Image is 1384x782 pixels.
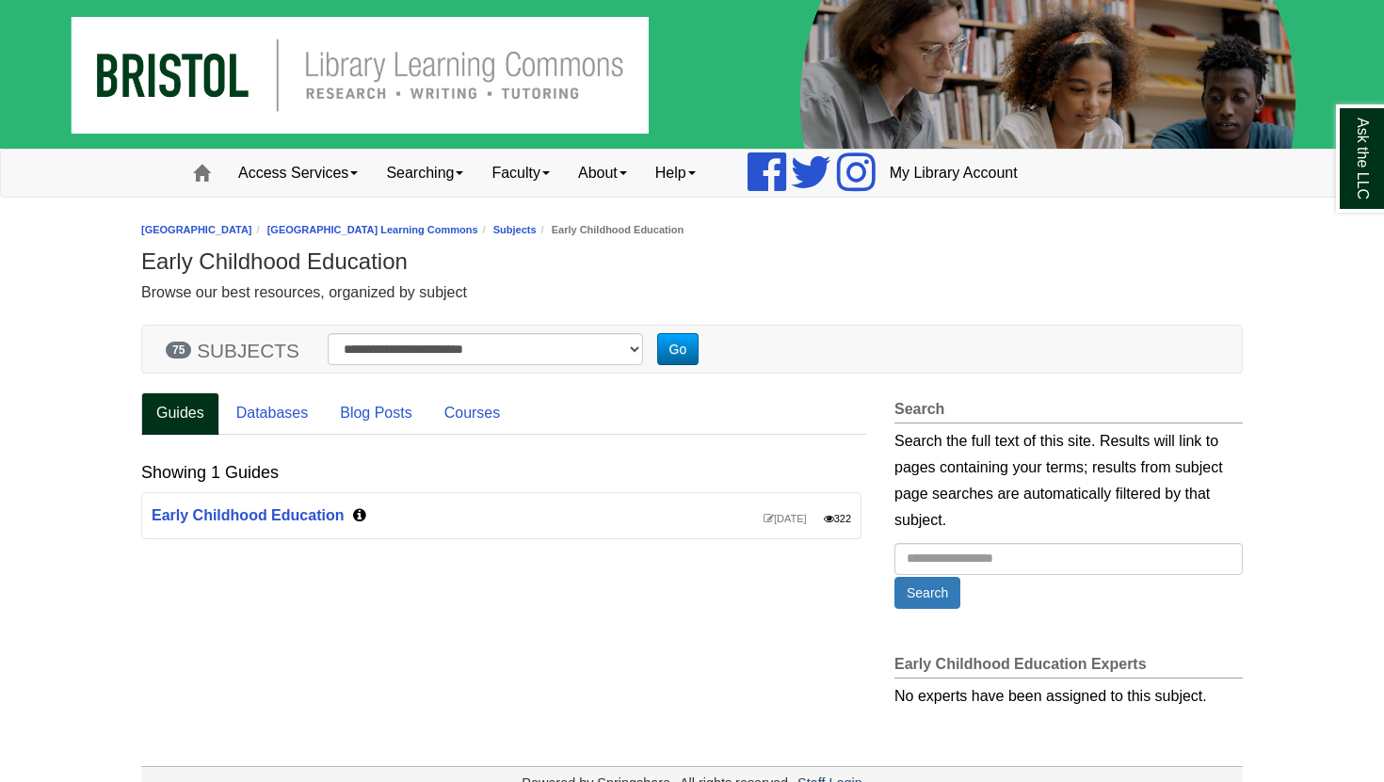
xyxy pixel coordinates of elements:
[537,221,684,239] li: Early Childhood Education
[894,656,1243,678] h2: Early Childhood Education Experts
[141,248,1243,275] h1: Early Childhood Education
[429,392,516,435] a: Courses
[477,150,564,197] a: Faculty
[894,428,1243,534] div: Search the full text of this site. Results will link to pages containing your terms; results from...
[141,392,219,435] a: Guides
[894,678,1243,710] div: No experts have been assigned to this subject.
[641,150,710,197] a: Help
[267,224,478,235] a: [GEOGRAPHIC_DATA] Learning Commons
[894,577,960,609] button: Search
[876,150,1032,197] a: My Library Account
[224,150,372,197] a: Access Services
[141,279,1243,306] div: Browse our best resources, organized by subject
[197,340,299,361] span: SUBJECTS
[152,507,344,523] a: Early Childhood Education
[764,513,807,524] span: Last update
[221,392,324,435] a: Databases
[894,401,1243,423] h2: Search
[372,150,477,197] a: Searching
[824,513,851,524] span: Number of visits this year
[657,333,700,365] button: Go
[141,325,1243,392] section: Subject Search Bar
[141,463,279,483] h2: Showing 1 Guides
[564,150,641,197] a: About
[141,392,1243,757] section: Content by Subject
[141,224,252,235] a: [GEOGRAPHIC_DATA]
[141,221,1243,239] nav: breadcrumb
[325,392,426,435] a: Blog Posts
[493,224,537,235] a: Subjects
[166,342,191,359] span: 75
